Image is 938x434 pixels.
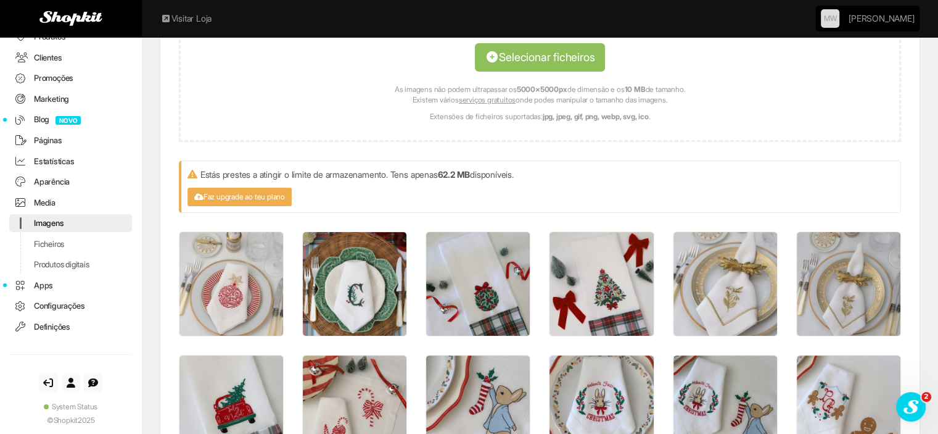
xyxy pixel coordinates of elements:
a: Produtos digitais [9,256,132,273]
a: MW [821,9,839,28]
a: Apps [9,277,132,294]
a: Aparência [9,173,132,191]
span: © 2025 [47,415,95,425]
a: Definições [9,318,132,336]
strong: jpg, jpeg, gif, png, webp, svg, ico [543,112,649,121]
iframe: Intercom live chat [896,392,926,422]
a: Páginas [9,131,132,149]
a: Configurações [9,297,132,315]
img: Shopkit [39,11,102,26]
p: Estás prestes a atingir o limite de armazenamento. Tens apenas disponíveis. [187,167,894,182]
img: d699a05-171225-img_5557-001.JPG [426,232,530,336]
a: Suporte [84,373,102,392]
a: Marketing [9,90,132,108]
img: 6f76bd4-115147-img_5565-001.JPG [303,232,406,336]
a: Sair [39,373,57,392]
a: Estatísticas [9,152,132,170]
img: 65ad661-164907-img_5543-001.JPG [549,232,653,336]
strong: 10 MB [624,85,645,94]
img: 5f27843-124016-img_5512-001.JPG [179,232,283,336]
img: 09c4b24-164256-img_5483-001.JPG [673,232,777,336]
a: Conta [62,373,80,392]
img: e749092-164153-img_5478-001.JPG [797,232,900,336]
a: Visitar Loja [160,12,212,25]
span: NOVO [56,116,81,125]
span: System Status [52,402,97,411]
strong: 62.2 MB [437,169,470,180]
span: 2 [921,392,931,402]
a: Faz upgrade ao teu plano [187,188,292,206]
a: Ficheiros [9,235,132,253]
a: Clientes [9,49,132,67]
a: serviços gratuitos [459,95,516,104]
a: Promoções [9,69,132,87]
a: BlogNOVO [9,111,132,128]
p: Extensões de ficheiros suportadas: . [193,111,887,122]
strong: 5000×5000px [517,85,567,94]
a: Media [9,194,132,212]
a: Imagens [9,214,132,232]
a: Shopkit [54,415,78,425]
a: [PERSON_NAME] [849,6,914,31]
a: System Status [9,401,132,412]
p: As imagens não podem ultrapassar os de dimensão e os de tamanho. Existem vários onde podes manipu... [193,84,887,105]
